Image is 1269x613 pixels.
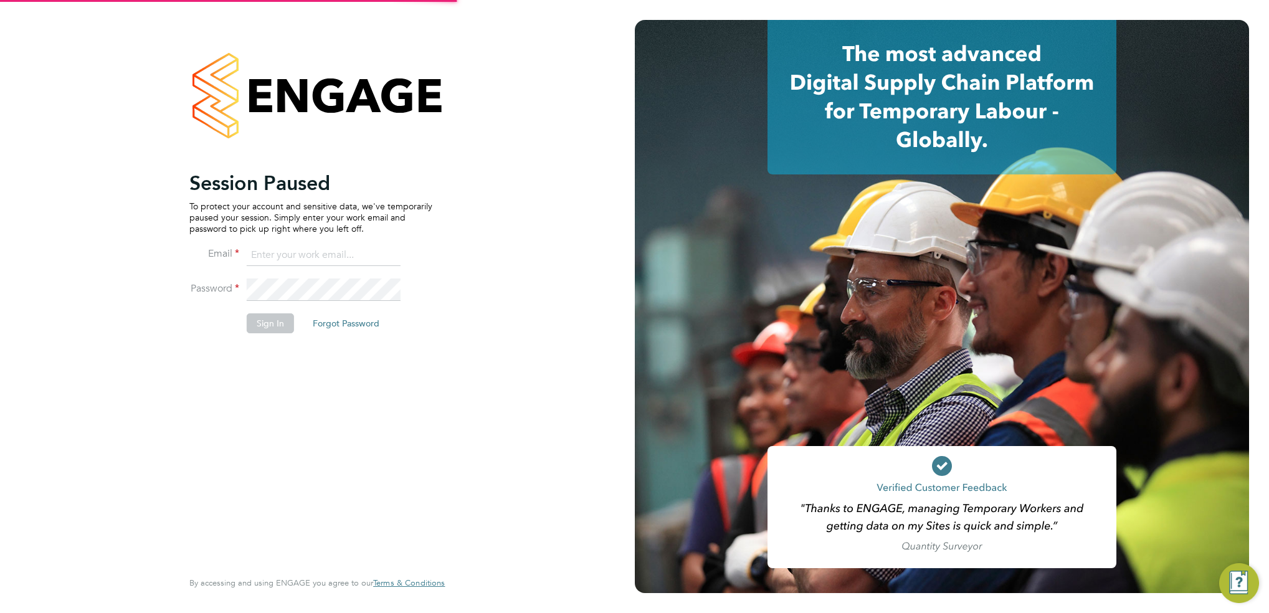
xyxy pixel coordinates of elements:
[189,247,239,260] label: Email
[189,577,445,588] span: By accessing and using ENGAGE you agree to our
[189,201,432,235] p: To protect your account and sensitive data, we've temporarily paused your session. Simply enter y...
[189,171,432,196] h2: Session Paused
[373,578,445,588] a: Terms & Conditions
[247,244,401,267] input: Enter your work email...
[373,577,445,588] span: Terms & Conditions
[189,282,239,295] label: Password
[1219,563,1259,603] button: Engage Resource Center
[247,313,294,333] button: Sign In
[303,313,389,333] button: Forgot Password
